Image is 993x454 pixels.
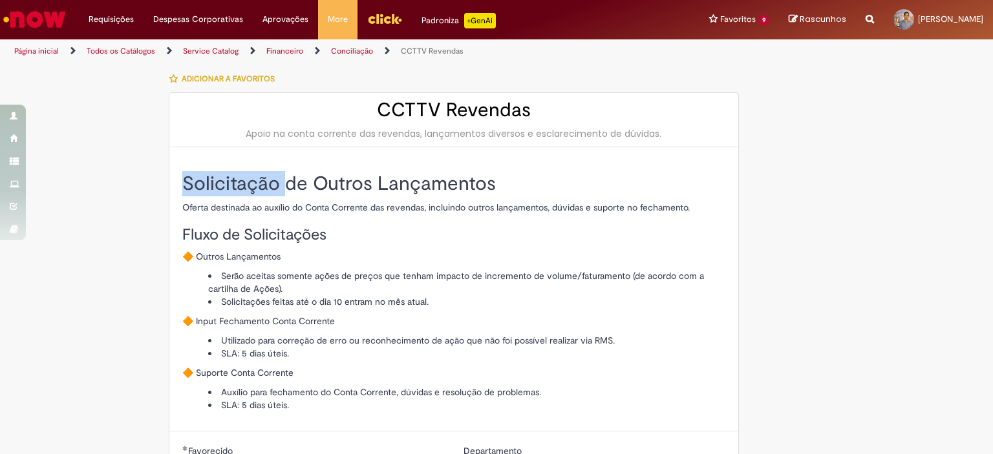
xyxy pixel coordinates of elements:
[208,295,725,308] li: Solicitações feitas até o dia 10 entram no mês atual.
[328,13,348,26] span: More
[266,46,303,56] a: Financeiro
[331,46,373,56] a: Conciliação
[153,13,243,26] span: Despesas Corporativas
[182,173,725,194] h2: Solicitação de Outros Lançamentos
[182,201,725,214] p: Oferta destinada ao auxílio do Conta Corrente das revendas, incluindo outros lançamentos, dúvidas...
[10,39,652,63] ul: Trilhas de página
[422,13,496,28] div: Padroniza
[1,6,68,32] img: ServiceNow
[918,14,983,25] span: [PERSON_NAME]
[208,269,725,295] li: Serão aceitas somente ações de preços que tenham impacto de incremento de volume/faturamento (de ...
[367,9,402,28] img: click_logo_yellow_360x200.png
[262,13,308,26] span: Aprovações
[182,446,188,451] span: Obrigatório Preenchido
[169,65,282,92] button: Adicionar a Favoritos
[401,46,464,56] a: CCTTV Revendas
[182,99,725,121] h2: CCTTV Revendas
[758,15,769,26] span: 9
[14,46,59,56] a: Página inicial
[208,398,725,411] li: SLA: 5 dias úteis.
[89,13,134,26] span: Requisições
[183,46,239,56] a: Service Catalog
[182,315,725,327] p: 🔶 Input Fechamento Conta Corrente
[789,14,846,26] a: Rascunhos
[208,334,725,347] li: Utilizado para correção de erro ou reconhecimento de ação que não foi possível realizar via RMS.
[182,227,725,243] h3: Fluxo de Solicitações
[182,366,725,379] p: 🔶 Suporte Conta Corrente
[208,386,725,398] li: Auxílio para fechamento do Conta Corrente, dúvidas e resolução de problemas.
[182,127,725,140] div: Apoio na conta corrente das revendas, lançamentos diversos e esclarecimento de dúvidas.
[464,13,496,28] p: +GenAi
[800,13,846,25] span: Rascunhos
[720,13,756,26] span: Favoritos
[87,46,155,56] a: Todos os Catálogos
[182,74,275,84] span: Adicionar a Favoritos
[182,250,725,263] p: 🔶 Outros Lançamentos
[208,347,725,360] li: SLA: 5 dias úteis.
